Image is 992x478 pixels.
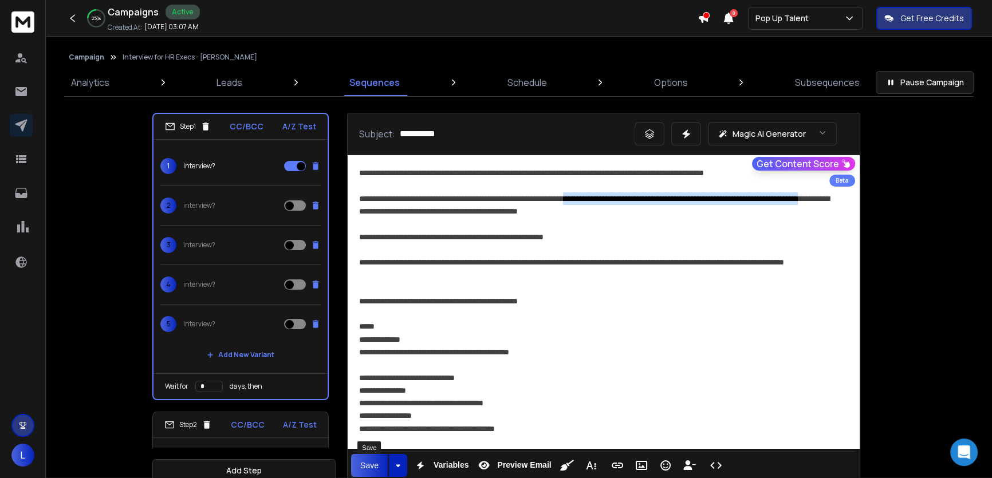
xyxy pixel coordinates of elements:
p: A/Z Test [283,419,317,430]
p: Schedule [507,76,547,89]
button: Insert Link (Ctrl+K) [607,454,628,477]
span: 1 [160,158,176,174]
div: Save [357,441,381,454]
button: Add New Variant [198,343,284,366]
a: Subsequences [788,69,867,96]
p: interview? [183,161,215,171]
span: 2 [160,197,176,214]
button: L [11,444,34,467]
button: Variables [410,454,471,477]
p: interview? [183,319,215,329]
p: Subsequences [795,76,860,89]
button: Get Free Credits [876,7,972,30]
button: Insert Unsubscribe Link [679,454,700,477]
p: Analytics [71,76,109,89]
h1: Campaigns [108,5,159,19]
p: interview? [183,201,215,210]
a: Sequences [343,69,407,96]
p: CC/BCC [230,121,263,132]
span: Variables [431,460,471,470]
p: CC/BCC [231,419,265,430]
button: Code View [705,454,727,477]
p: [DATE] 03:07 AM [144,22,199,31]
p: 25 % [92,15,101,22]
div: Step 1 [165,121,211,132]
p: days, then [230,382,262,391]
li: Step1CC/BCCA/Z Test1interview?2interview?3interview?4interview?5interview?Add New VariantWait for... [152,113,329,400]
p: Leads [216,76,242,89]
button: Insert Image (Ctrl+P) [631,454,652,477]
p: <Previous Email's Subject> [160,445,321,477]
p: Sequences [349,76,400,89]
p: Wait for [165,382,188,391]
p: Pop Up Talent [755,13,813,24]
a: Leads [210,69,249,96]
p: A/Z Test [282,121,316,132]
div: Active [166,5,200,19]
p: interview? [183,240,215,250]
a: Options [647,69,695,96]
p: Created At: [108,23,142,32]
button: Campaign [69,53,104,62]
a: Schedule [501,69,554,96]
span: 5 [160,316,176,332]
p: interview? [183,280,215,289]
p: Interview for HR Execs - [PERSON_NAME] [123,53,257,62]
a: Analytics [64,69,116,96]
span: 3 [160,237,176,253]
button: More Text [580,454,602,477]
span: Preview Email [495,460,553,470]
div: Step 2 [164,420,212,430]
button: Emoticons [655,454,676,477]
p: Get Free Credits [900,13,964,24]
span: 8 [730,9,738,17]
p: Options [654,76,688,89]
div: Beta [829,175,855,187]
button: Clean HTML [556,454,578,477]
button: Pause Campaign [876,71,974,94]
button: Get Content Score [752,157,855,171]
button: Magic AI Generator [708,123,837,145]
button: Save [351,454,388,477]
p: Subject: [359,127,395,141]
p: Magic AI Generator [733,128,806,140]
span: 4 [160,276,176,293]
div: Open Intercom Messenger [950,439,978,466]
button: Preview Email [473,454,553,477]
